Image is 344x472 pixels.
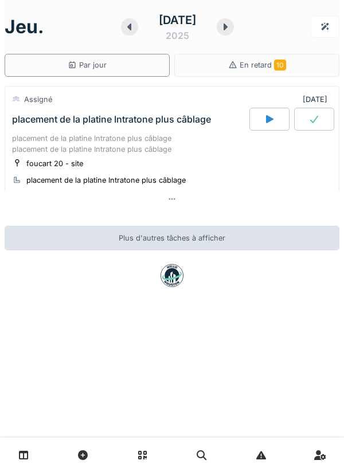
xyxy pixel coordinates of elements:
[26,158,83,169] div: foucart 20 - site
[161,264,183,287] img: badge-BVDL4wpA.svg
[12,114,211,125] div: placement de la platine Intratone plus câblage
[303,94,332,105] div: [DATE]
[26,175,186,186] div: placement de la platine Intratone plus câblage
[274,60,286,70] span: 10
[166,29,189,42] div: 2025
[5,16,44,38] h1: jeu.
[24,94,52,105] div: Assigné
[5,226,339,250] div: Plus d'autres tâches à afficher
[12,133,332,155] div: placement de la platine Intratone plus câblage placement de la platine Intratone plus câblage
[159,11,196,29] div: [DATE]
[68,60,107,70] div: Par jour
[240,61,286,69] span: En retard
